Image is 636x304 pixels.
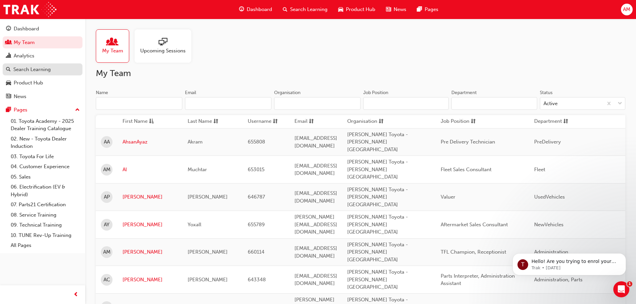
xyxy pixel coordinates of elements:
a: 07. Parts21 Certification [8,200,82,210]
span: pages-icon [6,107,11,113]
button: Usernamesorting-icon [248,117,284,126]
div: Job Position [363,89,388,96]
span: [PERSON_NAME] Toyota - [PERSON_NAME][GEOGRAPHIC_DATA] [347,187,408,208]
button: Last Namesorting-icon [188,117,224,126]
span: AP [104,193,110,201]
span: 646787 [248,194,265,200]
span: 655808 [248,139,265,145]
a: All Pages [8,240,82,251]
iframe: Intercom notifications message [502,239,636,286]
span: [PERSON_NAME] Toyota - [PERSON_NAME][GEOGRAPHIC_DATA] [347,269,408,290]
a: Analytics [3,50,82,62]
span: Yoxall [188,222,201,228]
span: My Team [102,47,123,55]
span: sorting-icon [309,117,314,126]
span: Valuer [441,194,455,200]
span: Akram [188,139,203,145]
a: 04. Customer Experience [8,162,82,172]
button: Pages [3,104,82,116]
span: search-icon [6,67,11,73]
span: Aftermarket Sales Consultant [441,222,508,228]
span: Fleet [534,167,545,173]
a: Al [123,166,178,174]
span: Last Name [188,117,212,126]
div: Search Learning [13,66,51,73]
a: 05. Sales [8,172,82,182]
span: Username [248,117,271,126]
span: 1 [627,281,632,287]
span: TFL Champion, Receptionist [441,249,506,255]
span: [PERSON_NAME] Toyota - [PERSON_NAME][GEOGRAPHIC_DATA] [347,242,408,263]
span: Search Learning [290,6,328,13]
input: Job Position [363,97,449,110]
span: UsedVehicles [534,194,565,200]
div: Product Hub [14,79,43,87]
span: sorting-icon [213,117,218,126]
span: AM [103,248,111,256]
a: pages-iconPages [412,3,444,16]
span: Job Position [441,117,469,126]
span: up-icon [75,106,80,114]
iframe: Intercom live chat [613,281,629,297]
span: [PERSON_NAME] [188,277,228,283]
span: car-icon [338,5,343,14]
a: guage-iconDashboard [234,3,277,16]
span: chart-icon [6,53,11,59]
span: Department [534,117,562,126]
div: Department [451,89,477,96]
span: [EMAIL_ADDRESS][DOMAIN_NAME] [294,190,337,204]
span: guage-icon [6,26,11,32]
span: prev-icon [73,291,78,299]
a: car-iconProduct Hub [333,3,381,16]
span: news-icon [6,94,11,100]
a: Upcoming Sessions [135,29,197,63]
div: Pages [14,106,27,114]
img: Trak [3,2,56,17]
span: [PERSON_NAME] Toyota - [PERSON_NAME][GEOGRAPHIC_DATA] [347,131,408,153]
span: Fleet Sales Consultant [441,167,491,173]
span: guage-icon [239,5,244,14]
span: Product Hub [346,6,375,13]
div: Status [540,89,553,96]
button: Departmentsorting-icon [534,117,571,126]
span: AC [103,276,110,284]
input: Organisation [274,97,361,110]
span: car-icon [6,80,11,86]
span: Email [294,117,307,126]
span: asc-icon [149,117,154,126]
div: News [14,93,26,100]
span: [EMAIL_ADDRESS][DOMAIN_NAME] [294,163,337,177]
a: 06. Electrification (EV & Hybrid) [8,182,82,200]
span: [PERSON_NAME] [188,194,228,200]
div: Active [544,100,558,107]
div: Dashboard [14,25,39,33]
span: search-icon [283,5,287,14]
button: AM [621,4,633,15]
span: down-icon [618,99,622,108]
span: AM [623,6,630,13]
a: 01. Toyota Academy - 2025 Dealer Training Catalogue [8,116,82,134]
input: Email [185,97,271,110]
span: sorting-icon [273,117,278,126]
span: AA [104,138,110,146]
span: 660114 [248,249,264,255]
span: 643348 [248,277,266,283]
span: sorting-icon [379,117,384,126]
span: AM [103,166,111,174]
a: [PERSON_NAME] [123,193,178,201]
a: 03. Toyota For Life [8,151,82,162]
a: Product Hub [3,77,82,89]
span: Pre Delivery Technician [441,139,495,145]
button: First Nameasc-icon [123,117,159,126]
span: Hello! Are you trying to enrol your staff in a face to face training session? Check out the video... [29,19,114,51]
input: Name [96,97,182,110]
span: First Name [123,117,148,126]
a: My Team [96,29,135,63]
span: Pages [425,6,438,13]
a: [PERSON_NAME] [123,248,178,256]
a: AhsanAyaz [123,138,178,146]
a: My Team [3,36,82,49]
